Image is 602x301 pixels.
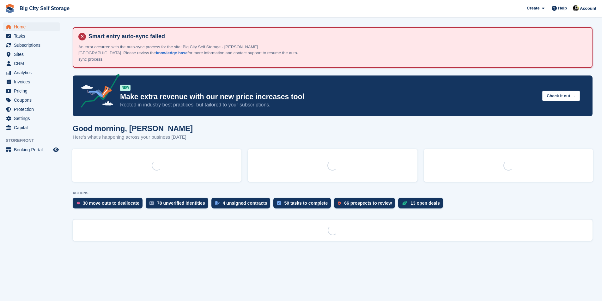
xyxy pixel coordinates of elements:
[215,201,220,205] img: contract_signature_icon-13c848040528278c33f63329250d36e43548de30e8caae1d1a13099fd9432cc5.svg
[73,191,593,195] p: ACTIONS
[76,201,80,205] img: move_outs_to_deallocate_icon-f764333ba52eb49d3ac5e1228854f67142a1ed5810a6f6cc68b1a99e826820c5.svg
[338,201,341,205] img: prospect-51fa495bee0391a8d652442698ab0144808aea92771e9ea1ae160a38d050c398.svg
[3,96,60,105] a: menu
[78,44,300,63] p: An error occurred with the auto-sync process for the site: Big City Self Storage - [PERSON_NAME][...
[146,198,211,212] a: 78 unverified identities
[73,124,193,133] h1: Good morning, [PERSON_NAME]
[3,145,60,154] a: menu
[542,91,580,101] button: Check it out →
[402,201,407,205] img: deal-1b604bf984904fb50ccaf53a9ad4b4a5d6e5aea283cecdc64d6e3604feb123c2.svg
[6,137,63,144] span: Storefront
[14,41,52,50] span: Subscriptions
[223,201,267,206] div: 4 unsigned contracts
[3,32,60,40] a: menu
[410,201,440,206] div: 13 open deals
[157,201,205,206] div: 78 unverified identities
[156,51,187,55] a: knowledge base
[14,50,52,59] span: Sites
[120,101,537,108] p: Rooted in industry best practices, but tailored to your subscriptions.
[3,68,60,77] a: menu
[76,74,120,110] img: price-adjustments-announcement-icon-8257ccfd72463d97f412b2fc003d46551f7dbcb40ab6d574587a9cd5c0d94...
[398,198,446,212] a: 13 open deals
[558,5,567,11] span: Help
[3,114,60,123] a: menu
[52,146,60,154] a: Preview store
[3,123,60,132] a: menu
[120,92,537,101] p: Make extra revenue with our new price increases tool
[527,5,539,11] span: Create
[3,59,60,68] a: menu
[14,32,52,40] span: Tasks
[3,22,60,31] a: menu
[573,5,579,11] img: Patrick Nevin
[3,77,60,86] a: menu
[14,96,52,105] span: Coupons
[14,22,52,31] span: Home
[14,59,52,68] span: CRM
[73,198,146,212] a: 30 move outs to deallocate
[14,77,52,86] span: Invoices
[277,201,281,205] img: task-75834270c22a3079a89374b754ae025e5fb1db73e45f91037f5363f120a921f8.svg
[14,123,52,132] span: Capital
[284,201,328,206] div: 50 tasks to complete
[83,201,139,206] div: 30 move outs to deallocate
[120,85,131,91] div: NEW
[273,198,334,212] a: 50 tasks to complete
[3,41,60,50] a: menu
[14,87,52,95] span: Pricing
[344,201,392,206] div: 66 prospects to review
[17,3,72,14] a: Big City Self Storage
[211,198,274,212] a: 4 unsigned contracts
[580,5,596,12] span: Account
[149,201,154,205] img: verify_identity-adf6edd0f0f0b5bbfe63781bf79b02c33cf7c696d77639b501bdc392416b5a36.svg
[5,4,15,13] img: stora-icon-8386f47178a22dfd0bd8f6a31ec36ba5ce8667c1dd55bd0f319d3a0aa187defe.svg
[14,68,52,77] span: Analytics
[334,198,398,212] a: 66 prospects to review
[14,105,52,114] span: Protection
[3,50,60,59] a: menu
[86,33,587,40] h4: Smart entry auto-sync failed
[14,145,52,154] span: Booking Portal
[3,105,60,114] a: menu
[3,87,60,95] a: menu
[14,114,52,123] span: Settings
[73,134,193,141] p: Here's what's happening across your business [DATE]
